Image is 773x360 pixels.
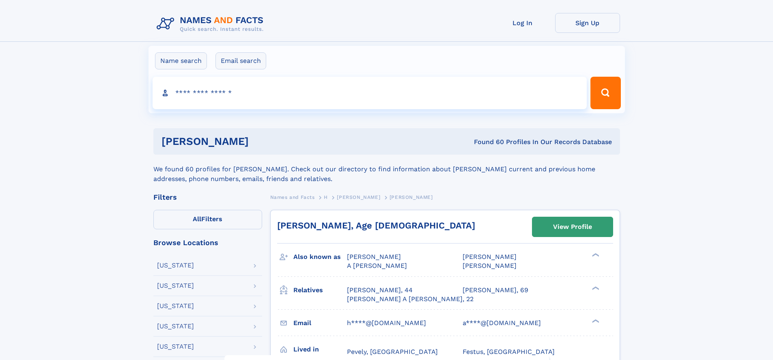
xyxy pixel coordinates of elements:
[324,192,328,202] a: H
[361,138,612,147] div: Found 60 Profiles In Our Records Database
[337,192,380,202] a: [PERSON_NAME]
[157,323,194,330] div: [US_STATE]
[555,13,620,33] a: Sign Up
[390,194,433,200] span: [PERSON_NAME]
[293,316,347,330] h3: Email
[590,252,600,258] div: ❯
[463,262,517,269] span: [PERSON_NAME]
[347,253,401,261] span: [PERSON_NAME]
[293,283,347,297] h3: Relatives
[590,285,600,291] div: ❯
[193,215,201,223] span: All
[347,262,407,269] span: A [PERSON_NAME]
[463,348,555,356] span: Festus, [GEOGRAPHIC_DATA]
[324,194,328,200] span: H
[153,239,262,246] div: Browse Locations
[463,286,528,295] a: [PERSON_NAME], 69
[157,343,194,350] div: [US_STATE]
[553,218,592,236] div: View Profile
[347,286,413,295] a: [PERSON_NAME], 44
[532,217,613,237] a: View Profile
[270,192,315,202] a: Names and Facts
[153,210,262,229] label: Filters
[337,194,380,200] span: [PERSON_NAME]
[157,303,194,309] div: [US_STATE]
[153,77,587,109] input: search input
[155,52,207,69] label: Name search
[161,136,362,147] h1: [PERSON_NAME]
[153,13,270,35] img: Logo Names and Facts
[215,52,266,69] label: Email search
[347,348,438,356] span: Pevely, [GEOGRAPHIC_DATA]
[463,253,517,261] span: [PERSON_NAME]
[157,282,194,289] div: [US_STATE]
[293,250,347,264] h3: Also known as
[347,295,474,304] a: [PERSON_NAME] A [PERSON_NAME], 22
[293,343,347,356] h3: Lived in
[590,318,600,323] div: ❯
[590,77,620,109] button: Search Button
[277,220,475,231] a: [PERSON_NAME], Age [DEMOGRAPHIC_DATA]
[153,155,620,184] div: We found 60 profiles for [PERSON_NAME]. Check out our directory to find information about [PERSON...
[153,194,262,201] div: Filters
[157,262,194,269] div: [US_STATE]
[490,13,555,33] a: Log In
